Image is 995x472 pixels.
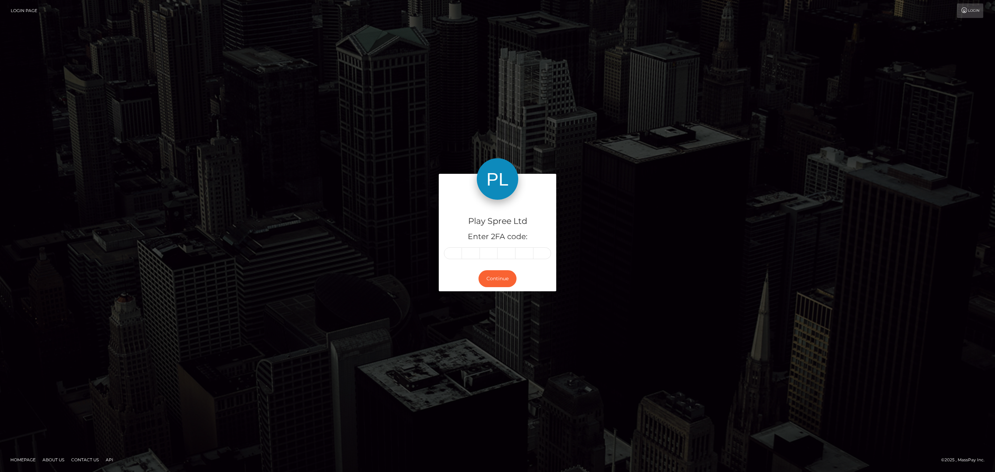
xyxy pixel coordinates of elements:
h4: Play Spree Ltd [444,215,551,227]
a: About Us [40,454,67,465]
a: API [103,454,116,465]
div: © 2025 , MassPay Inc. [941,456,990,464]
a: Login Page [11,3,37,18]
h5: Enter 2FA code: [444,232,551,242]
img: Play Spree Ltd [477,158,518,200]
a: Contact Us [68,454,102,465]
button: Continue [478,270,517,287]
a: Login [957,3,983,18]
a: Homepage [8,454,38,465]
